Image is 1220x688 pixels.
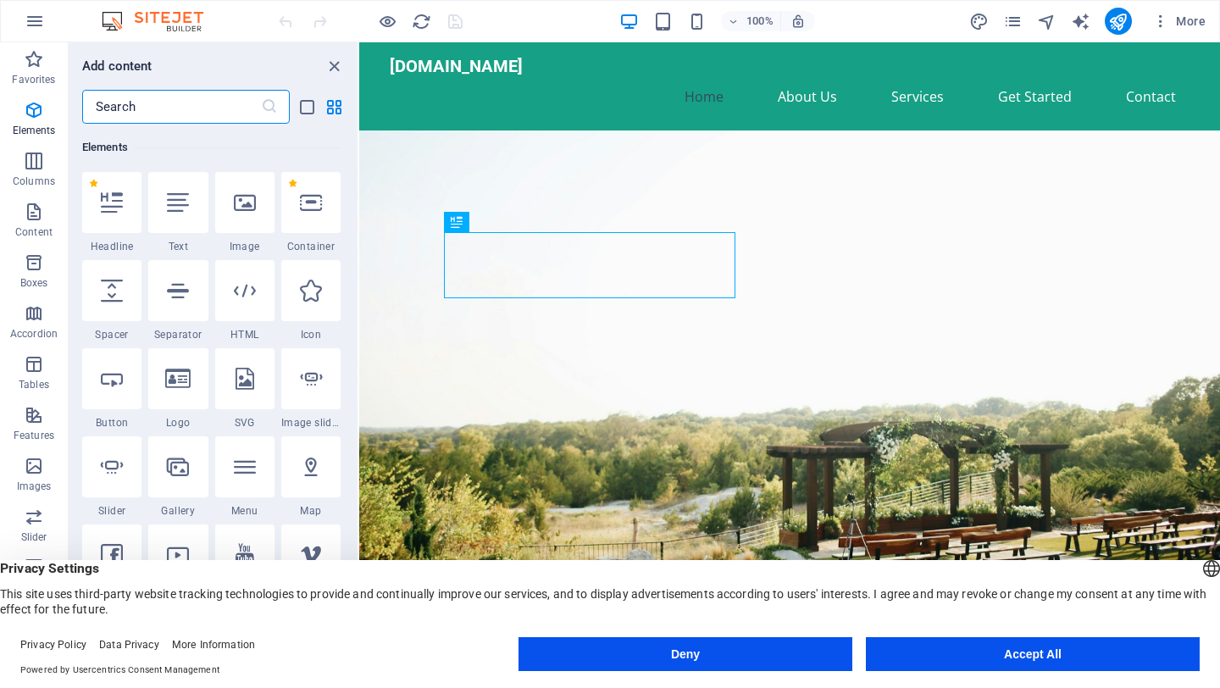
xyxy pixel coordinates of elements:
span: HTML [215,328,274,341]
button: list-view [297,97,317,117]
div: Headline [82,172,141,253]
p: Tables [19,378,49,391]
h6: Elements [82,137,341,158]
button: design [969,11,990,31]
div: Menu [215,436,274,518]
button: navigator [1037,11,1057,31]
button: text_generator [1071,11,1091,31]
h6: Add content [82,56,152,76]
i: Navigator [1037,12,1056,31]
button: grid-view [324,97,344,117]
i: On resize automatically adjust zoom level to fit chosen device. [790,14,806,29]
div: Logo [148,348,208,430]
p: Features [14,429,54,442]
i: Design (Ctrl+Alt+Y) [969,12,989,31]
div: Slider [82,436,141,518]
div: Container [281,172,341,253]
span: Image slider [281,416,341,430]
span: Gallery [148,504,208,518]
span: Remove from favorites [288,179,297,188]
button: 2 [39,596,60,600]
i: Pages (Ctrl+Alt+S) [1003,12,1023,31]
span: Container [281,240,341,253]
div: Video [148,524,208,606]
span: Spacer [82,328,141,341]
div: SVG [215,348,274,430]
div: Image [215,172,274,253]
button: 1 [39,575,60,580]
div: Spacer [82,260,141,341]
span: Remove from favorites [89,179,98,188]
p: Favorites [12,73,55,86]
h6: 100% [746,11,774,31]
input: Search [82,90,261,124]
div: Facebook [82,524,141,606]
span: More [1152,13,1206,30]
p: Elements [13,124,56,137]
p: Accordion [10,327,58,341]
img: Editor Logo [97,11,225,31]
p: Images [17,480,52,493]
div: Button [82,348,141,430]
p: Columns [13,175,55,188]
div: Image slider [281,348,341,430]
span: Icon [281,328,341,341]
span: Headline [82,240,141,253]
button: 100% [721,11,781,31]
span: Logo [148,416,208,430]
div: Vimeo [281,524,341,606]
div: HTML [215,260,274,341]
span: SVG [215,416,274,430]
div: Icon [281,260,341,341]
i: Publish [1108,12,1128,31]
i: Reload page [412,12,431,31]
button: 3 [39,616,60,620]
span: Text [148,240,208,253]
button: close panel [324,56,344,76]
span: Separator [148,328,208,341]
p: Slider [21,530,47,544]
div: Separator [148,260,208,341]
button: Click here to leave preview mode and continue editing [377,11,397,31]
div: Gallery [148,436,208,518]
button: reload [411,11,431,31]
div: YouTube [215,524,274,606]
button: publish [1105,8,1132,35]
div: Text [148,172,208,253]
span: Image [215,240,274,253]
p: Boxes [20,276,48,290]
i: AI Writer [1071,12,1090,31]
button: pages [1003,11,1023,31]
button: More [1145,8,1212,35]
span: Menu [215,504,274,518]
span: Slider [82,504,141,518]
p: Content [15,225,53,239]
span: Map [281,504,341,518]
span: Button [82,416,141,430]
div: Map [281,436,341,518]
